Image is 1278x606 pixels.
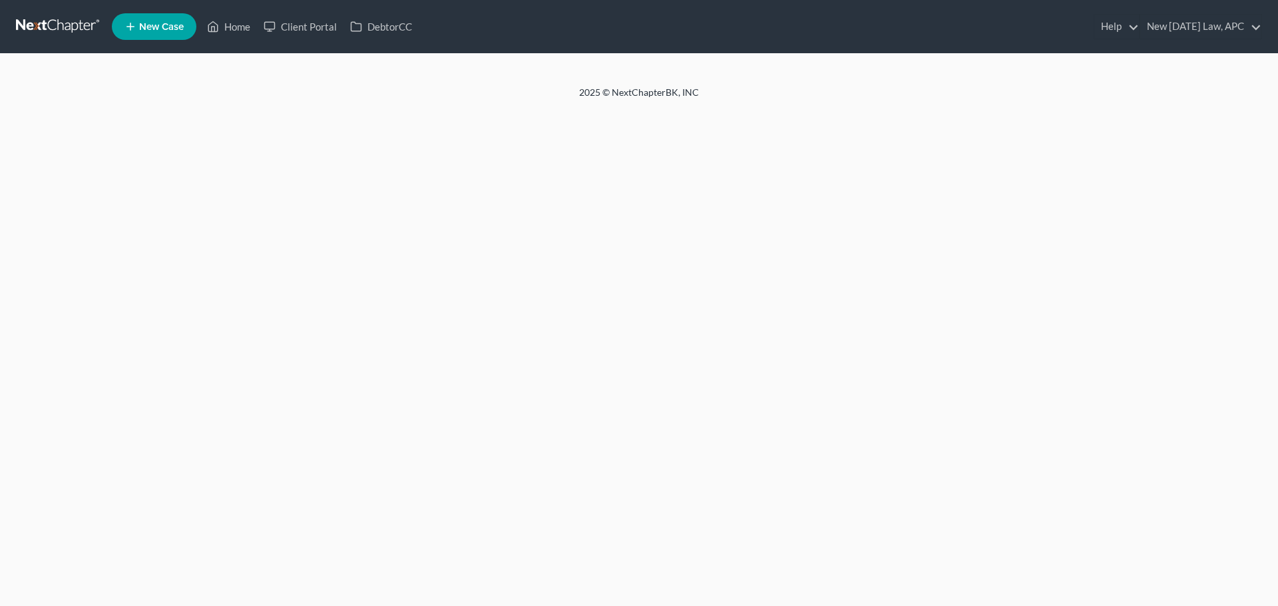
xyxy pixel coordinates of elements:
[200,15,257,39] a: Home
[343,15,419,39] a: DebtorCC
[1094,15,1139,39] a: Help
[257,15,343,39] a: Client Portal
[1140,15,1261,39] a: New [DATE] Law, APC
[112,13,196,40] new-legal-case-button: New Case
[260,86,1018,110] div: 2025 © NextChapterBK, INC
